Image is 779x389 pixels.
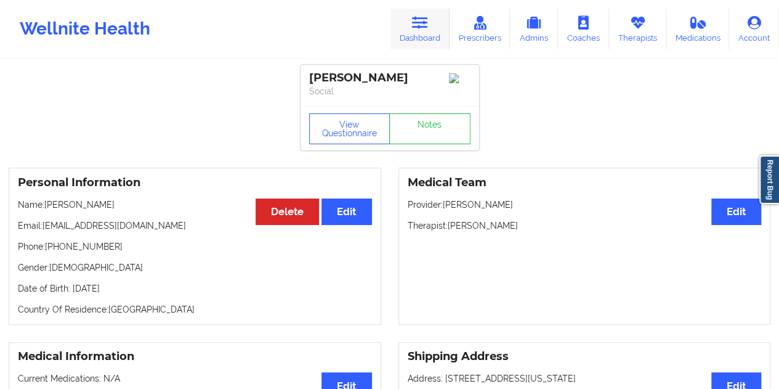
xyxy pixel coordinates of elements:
button: Delete [256,199,319,225]
p: Date of Birth: [DATE] [18,282,372,295]
p: Provider: [PERSON_NAME] [408,199,762,211]
img: Image%2Fplaceholer-image.png [449,73,470,83]
p: Name: [PERSON_NAME] [18,199,372,211]
a: Coaches [558,9,609,49]
a: Medications [666,9,730,49]
p: Current Medications: N/A [18,372,372,385]
a: Dashboard [390,9,450,49]
p: Social [309,85,470,97]
p: Therapist: [PERSON_NAME] [408,219,762,232]
a: Admins [510,9,558,49]
p: Address: [STREET_ADDRESS][US_STATE] [408,372,762,385]
div: [PERSON_NAME] [309,71,470,85]
a: Prescribers [450,9,511,49]
button: View Questionnaire [309,113,390,144]
h3: Medical Information [18,350,372,364]
p: Phone: [PHONE_NUMBER] [18,240,372,253]
p: Email: [EMAIL_ADDRESS][DOMAIN_NAME] [18,219,372,232]
a: Therapists [609,9,666,49]
button: Edit [711,199,761,225]
h3: Personal Information [18,176,372,190]
a: Account [729,9,779,49]
h3: Medical Team [408,176,762,190]
a: Report Bug [759,155,779,204]
a: Notes [389,113,470,144]
h3: Shipping Address [408,350,762,364]
button: Edit [321,199,371,225]
p: Gender: [DEMOGRAPHIC_DATA] [18,261,372,274]
p: Country Of Residence: [GEOGRAPHIC_DATA] [18,303,372,316]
